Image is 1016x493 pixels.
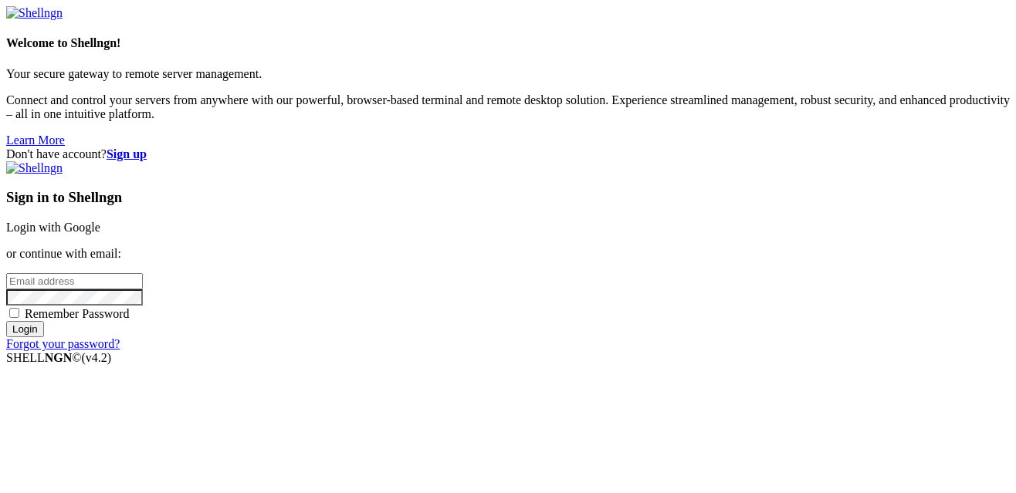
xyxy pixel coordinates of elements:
[6,161,63,175] img: Shellngn
[6,36,1010,50] h4: Welcome to Shellngn!
[6,273,143,289] input: Email address
[6,221,100,234] a: Login with Google
[45,351,73,364] b: NGN
[82,351,112,364] span: 4.2.0
[9,308,19,318] input: Remember Password
[6,189,1010,206] h3: Sign in to Shellngn
[6,321,44,337] input: Login
[107,147,147,160] a: Sign up
[6,133,65,147] a: Learn More
[25,307,130,320] span: Remember Password
[6,247,1010,261] p: or continue with email:
[6,147,1010,161] div: Don't have account?
[6,67,1010,81] p: Your secure gateway to remote server management.
[6,337,120,350] a: Forgot your password?
[6,351,111,364] span: SHELL ©
[6,6,63,20] img: Shellngn
[6,93,1010,121] p: Connect and control your servers from anywhere with our powerful, browser-based terminal and remo...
